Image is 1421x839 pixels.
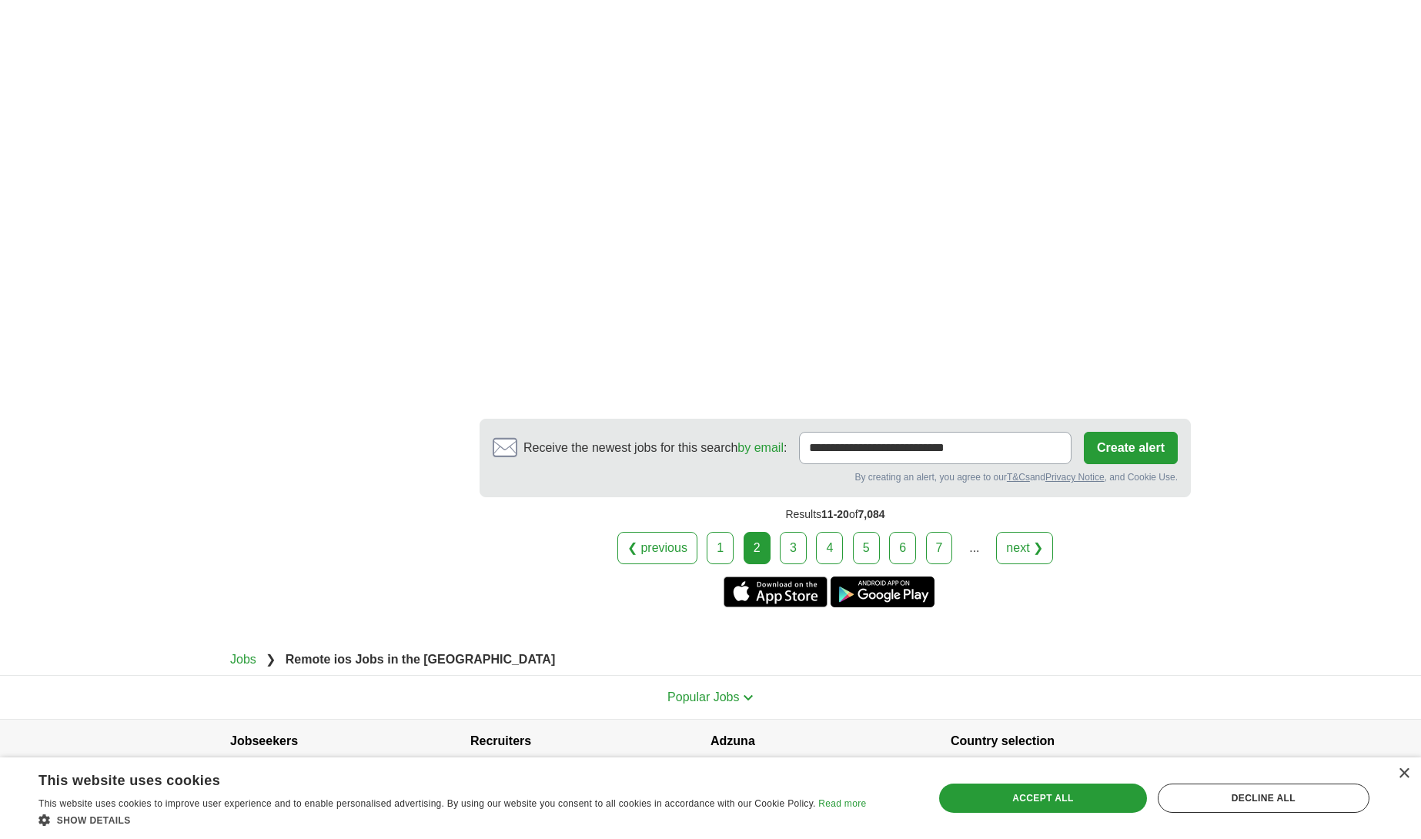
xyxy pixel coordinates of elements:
[996,532,1053,564] a: next ❯
[724,577,828,607] a: Get the iPhone app
[523,439,787,457] span: Receive the newest jobs for this search :
[480,497,1191,532] div: Results of
[939,784,1147,813] div: Accept all
[780,532,807,564] a: 3
[57,815,131,826] span: Show details
[816,532,843,564] a: 4
[1045,472,1105,483] a: Privacy Notice
[1398,768,1409,780] div: Close
[230,653,256,666] a: Jobs
[737,441,784,454] a: by email
[858,508,885,520] span: 7,084
[889,532,916,564] a: 6
[38,812,866,827] div: Show details
[493,470,1178,484] div: By creating an alert, you agree to our and , and Cookie Use.
[707,532,734,564] a: 1
[743,694,754,701] img: toggle icon
[744,532,771,564] div: 2
[286,653,556,666] strong: Remote ios Jobs in the [GEOGRAPHIC_DATA]
[821,508,849,520] span: 11-20
[1158,784,1369,813] div: Decline all
[266,653,276,666] span: ❯
[1007,472,1030,483] a: T&Cs
[38,767,828,790] div: This website uses cookies
[959,533,990,563] div: ...
[951,720,1191,763] h4: Country selection
[1084,432,1178,464] button: Create alert
[853,532,880,564] a: 5
[926,532,953,564] a: 7
[38,798,816,809] span: This website uses cookies to improve user experience and to enable personalised advertising. By u...
[831,577,935,607] a: Get the Android app
[667,690,739,704] span: Popular Jobs
[818,798,866,809] a: Read more, opens a new window
[617,532,697,564] a: ❮ previous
